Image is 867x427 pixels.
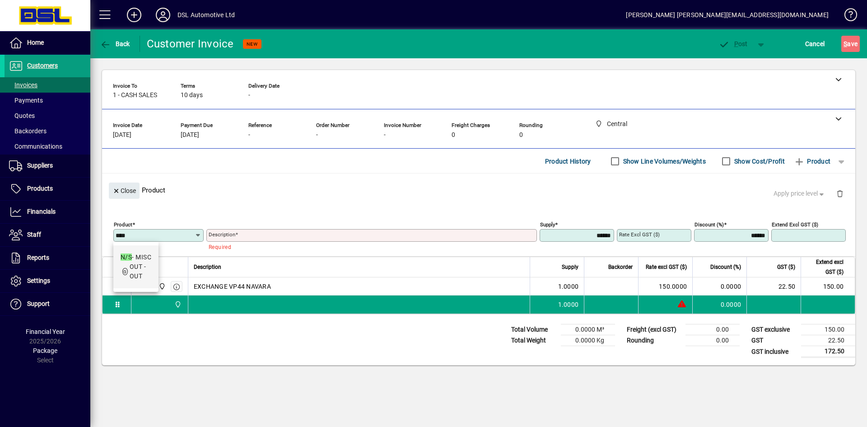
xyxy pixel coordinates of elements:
[107,186,142,194] app-page-header-button: Close
[718,40,748,47] span: ost
[561,324,615,335] td: 0.0000 M³
[844,40,847,47] span: S
[194,262,221,272] span: Description
[9,112,35,119] span: Quotes
[545,154,591,169] span: Product History
[113,245,158,288] mat-option: N/S - MISC
[621,157,706,166] label: Show Line Volumes/Weights
[507,324,561,335] td: Total Volume
[772,221,818,228] mat-label: Extend excl GST ($)
[114,221,132,228] mat-label: Product
[9,127,47,135] span: Backorders
[27,300,50,307] span: Support
[9,143,62,150] span: Communications
[561,335,615,346] td: 0.0000 Kg
[695,221,724,228] mat-label: Discount (%)
[622,324,685,335] td: Freight (excl GST)
[156,282,167,291] span: Central
[774,189,826,198] span: Apply price level
[685,324,740,335] td: 0.00
[5,224,90,246] a: Staff
[27,277,50,284] span: Settings
[829,189,851,197] app-page-header-button: Delete
[770,186,830,202] button: Apply price level
[9,81,37,89] span: Invoices
[801,277,855,296] td: 150.00
[120,7,149,23] button: Add
[562,262,578,272] span: Supply
[172,300,182,310] span: Central
[644,282,687,291] div: 150.0000
[33,347,57,354] span: Package
[747,346,801,357] td: GST inclusive
[746,277,801,296] td: 22.50
[27,231,41,238] span: Staff
[27,254,49,261] span: Reports
[747,324,801,335] td: GST exclusive
[714,36,752,52] button: Post
[121,253,151,262] div: - MISC
[5,32,90,54] a: Home
[685,335,740,346] td: 0.00
[26,328,65,335] span: Financial Year
[177,8,235,22] div: DSL Automotive Ltd
[90,36,140,52] app-page-header-button: Back
[692,277,746,296] td: 0.0000
[507,335,561,346] td: Total Weight
[519,131,523,139] span: 0
[692,296,746,314] td: 0.0000
[841,36,860,52] button: Save
[558,300,579,309] span: 1.0000
[113,131,131,139] span: [DATE]
[734,40,738,47] span: P
[130,263,146,280] span: OUT - OUT
[829,183,851,204] button: Delete
[194,282,271,291] span: EXCHANGE VP44 NAVARA
[844,37,858,51] span: ave
[5,247,90,269] a: Reports
[619,231,660,238] mat-label: Rate excl GST ($)
[112,183,136,198] span: Close
[540,221,555,228] mat-label: Supply
[5,293,90,315] a: Support
[5,139,90,154] a: Communications
[747,335,801,346] td: GST
[5,270,90,292] a: Settings
[121,253,132,261] em: N/S
[209,242,530,251] mat-error: Required
[626,8,829,22] div: [PERSON_NAME] [PERSON_NAME][EMAIL_ADDRESS][DOMAIN_NAME]
[732,157,785,166] label: Show Cost/Profit
[801,335,855,346] td: 22.50
[384,131,386,139] span: -
[9,97,43,104] span: Payments
[801,324,855,335] td: 150.00
[806,257,844,277] span: Extend excl GST ($)
[608,262,633,272] span: Backorder
[710,262,741,272] span: Discount (%)
[803,36,827,52] button: Cancel
[27,185,53,192] span: Products
[149,7,177,23] button: Profile
[181,92,203,99] span: 10 days
[646,262,687,272] span: Rate excl GST ($)
[181,131,199,139] span: [DATE]
[248,92,250,99] span: -
[100,40,130,47] span: Back
[109,183,140,199] button: Close
[27,39,44,46] span: Home
[27,162,53,169] span: Suppliers
[98,36,132,52] button: Back
[5,93,90,108] a: Payments
[5,155,90,177] a: Suppliers
[316,131,318,139] span: -
[27,208,56,215] span: Financials
[5,77,90,93] a: Invoices
[5,178,90,200] a: Products
[452,131,455,139] span: 0
[558,282,579,291] span: 1.0000
[777,262,795,272] span: GST ($)
[801,346,855,357] td: 172.50
[622,335,685,346] td: Rounding
[209,231,235,238] mat-label: Description
[27,62,58,69] span: Customers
